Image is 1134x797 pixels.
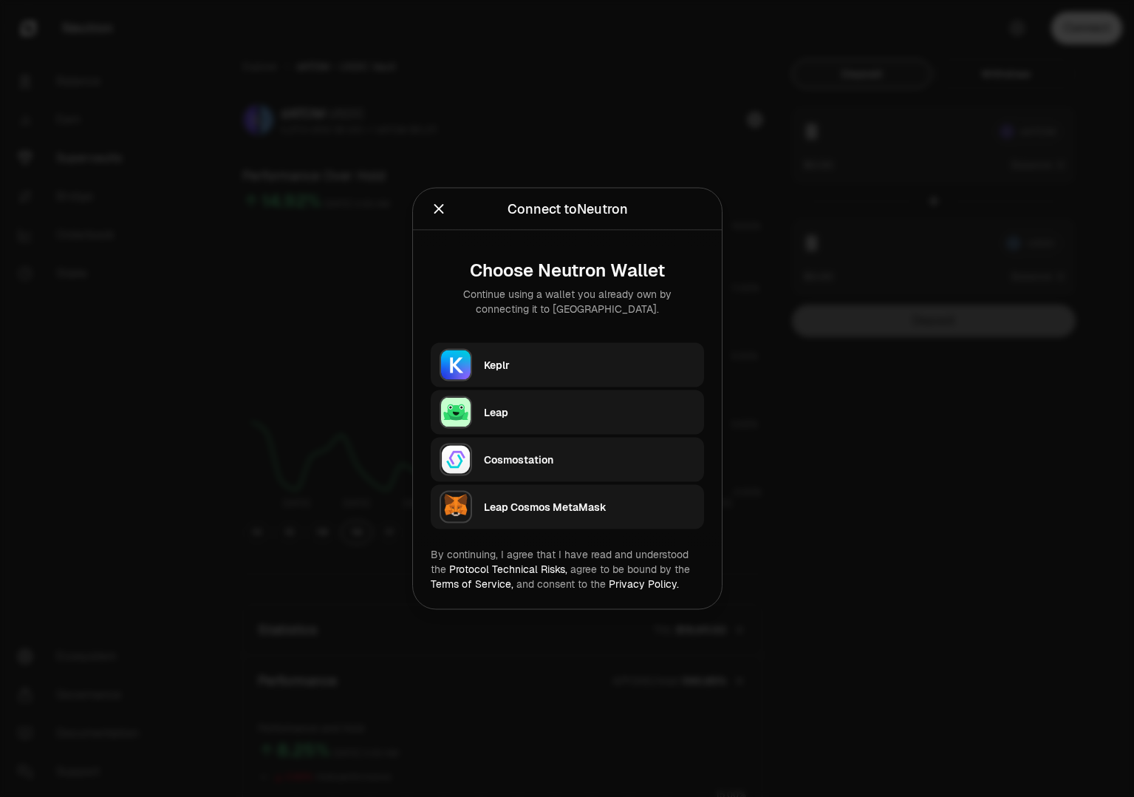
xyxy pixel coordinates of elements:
[431,547,704,591] div: By continuing, I agree that I have read and understood the agree to be bound by the and consent t...
[484,500,695,515] div: Leap Cosmos MetaMask
[431,485,704,529] button: Leap Cosmos MetaMaskLeap Cosmos MetaMask
[440,396,472,429] img: Leap
[449,563,567,576] a: Protocol Technical Risks,
[507,199,627,220] div: Connect to Neutron
[443,287,692,316] div: Continue using a wallet you already own by connecting it to [GEOGRAPHIC_DATA].
[431,199,447,220] button: Close
[484,358,695,373] div: Keplr
[431,577,513,591] a: Terms of Service,
[609,577,679,591] a: Privacy Policy.
[440,491,472,523] img: Leap Cosmos MetaMask
[440,349,472,381] img: Keplr
[431,343,704,387] button: KeplrKeplr
[484,405,695,420] div: Leap
[443,260,692,281] div: Choose Neutron Wallet
[431,438,704,482] button: CosmostationCosmostation
[440,444,472,476] img: Cosmostation
[431,390,704,435] button: LeapLeap
[484,452,695,467] div: Cosmostation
